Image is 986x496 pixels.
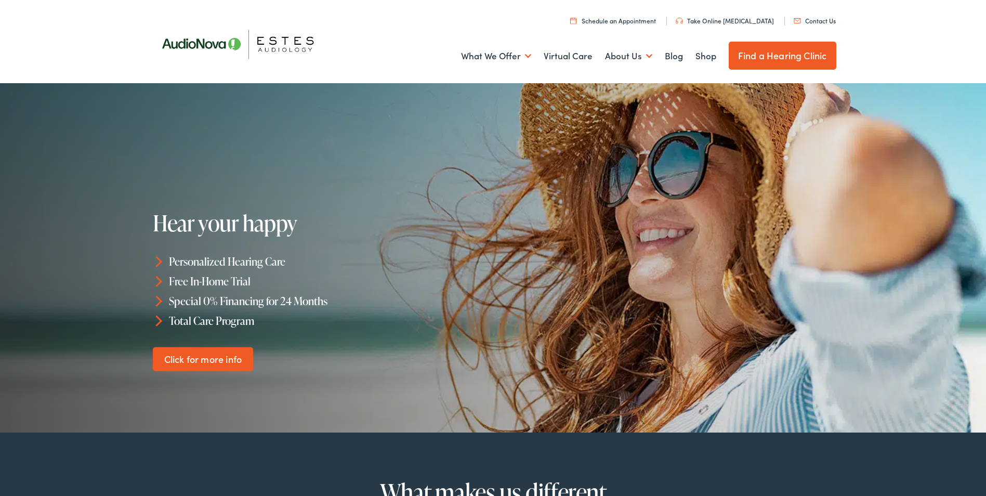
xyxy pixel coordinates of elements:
[729,42,836,70] a: Find a Hearing Clinic
[570,16,656,25] a: Schedule an Appointment
[153,252,498,271] li: Personalized Hearing Care
[153,310,498,330] li: Total Care Program
[570,17,576,24] img: utility icon
[665,37,683,75] a: Blog
[605,37,652,75] a: About Us
[153,347,253,371] a: Click for more info
[676,18,683,24] img: utility icon
[153,211,469,235] h1: Hear your happy
[794,16,836,25] a: Contact Us
[153,271,498,291] li: Free In-Home Trial
[544,37,593,75] a: Virtual Care
[794,18,801,23] img: utility icon
[695,37,716,75] a: Shop
[153,291,498,311] li: Special 0% Financing for 24 Months
[461,37,531,75] a: What We Offer
[676,16,774,25] a: Take Online [MEDICAL_DATA]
